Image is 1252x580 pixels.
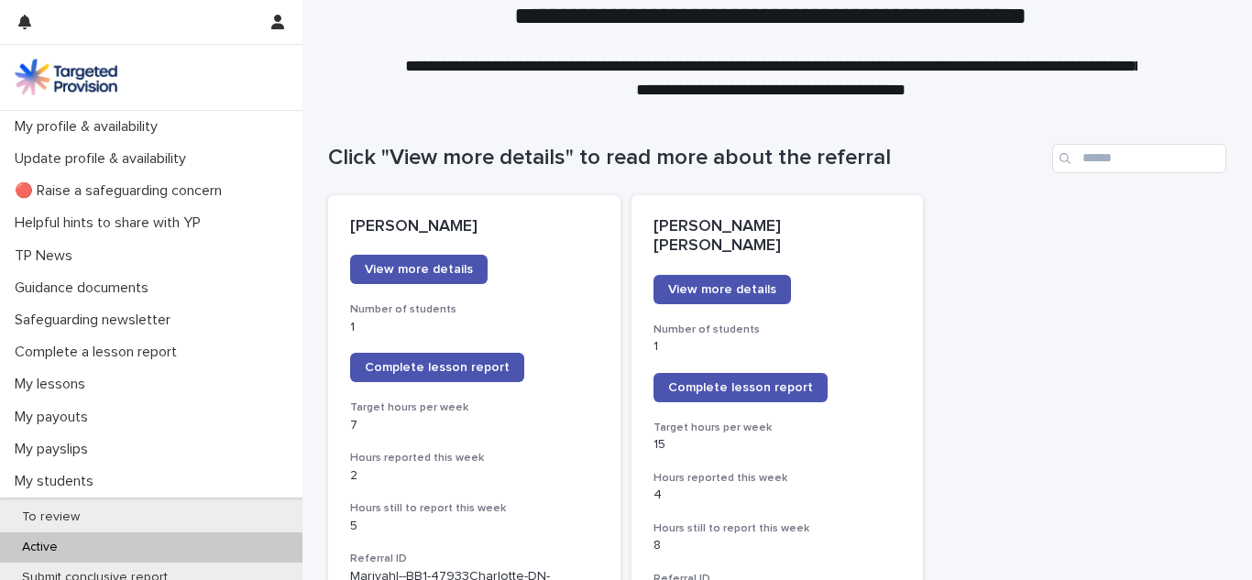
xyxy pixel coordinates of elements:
img: M5nRWzHhSzIhMunXDL62 [15,59,117,95]
h3: Hours reported this week [350,451,599,465]
p: To review [7,509,94,525]
a: Complete lesson report [653,373,828,402]
h3: Target hours per week [350,400,599,415]
a: View more details [350,255,488,284]
p: 4 [653,487,902,503]
p: My profile & availability [7,118,172,136]
p: Guidance documents [7,279,163,297]
span: View more details [668,283,776,296]
p: Active [7,540,72,555]
span: Complete lesson report [365,361,510,374]
p: Helpful hints to share with YP [7,214,215,232]
p: Update profile & availability [7,150,201,168]
p: My payouts [7,409,103,426]
p: [PERSON_NAME] [PERSON_NAME] [653,217,902,257]
a: Complete lesson report [350,353,524,382]
p: TP News [7,247,87,265]
p: My lessons [7,376,100,393]
h3: Number of students [653,323,902,337]
h1: Click "View more details" to read more about the referral [328,145,1045,171]
p: 8 [653,538,902,553]
p: 1 [350,320,599,335]
p: 1 [653,339,902,355]
input: Search [1052,144,1226,173]
p: 15 [653,437,902,453]
p: My payslips [7,441,103,458]
p: Complete a lesson report [7,344,192,361]
p: 5 [350,519,599,534]
h3: Number of students [350,302,599,317]
span: Complete lesson report [668,381,813,394]
span: View more details [365,263,473,276]
p: 🔴 Raise a safeguarding concern [7,182,236,200]
h3: Hours still to report this week [350,501,599,516]
p: [PERSON_NAME] [350,217,599,237]
h3: Hours still to report this week [653,521,902,536]
p: My students [7,473,108,490]
p: Safeguarding newsletter [7,312,185,329]
a: View more details [653,275,791,304]
h3: Target hours per week [653,421,902,435]
p: 2 [350,468,599,484]
p: 7 [350,418,599,433]
h3: Referral ID [350,552,599,566]
h3: Hours reported this week [653,471,902,486]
